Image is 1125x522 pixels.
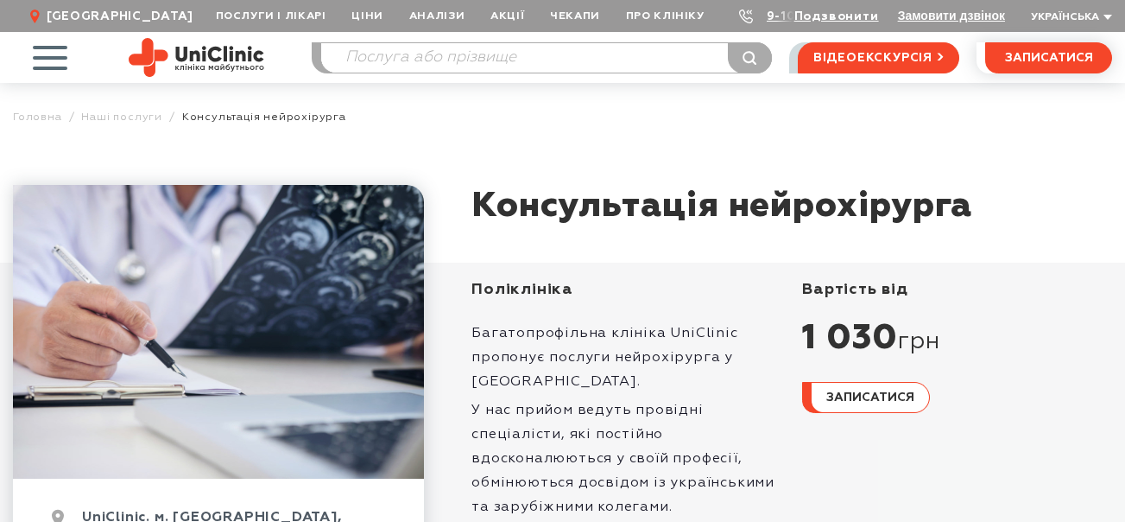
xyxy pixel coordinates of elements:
a: Наші послуги [81,111,162,124]
span: [GEOGRAPHIC_DATA] [47,9,193,24]
a: Подзвонити [794,10,879,22]
span: записатися [1005,52,1093,64]
span: Консультація нейрохірурга [182,111,346,124]
a: Головна [13,111,62,124]
img: Uniclinic [129,38,264,77]
button: Українська [1027,11,1112,24]
span: записатися [826,391,914,404]
span: Українська [1031,12,1099,22]
span: вартість від [802,282,908,297]
div: Поліклініка [471,280,781,300]
button: записатися [802,382,930,413]
span: відеоекскурсія [813,43,932,73]
h1: Консультація нейрохірурга [471,185,973,228]
input: Послуга або прізвище [321,43,771,73]
div: 1 030 [802,317,1112,360]
p: Багатопрофільна клініка UniClinic пропонує послуги нейрохірурга у [GEOGRAPHIC_DATA]. [471,321,781,394]
a: 9-103 [767,10,805,22]
button: записатися [985,42,1112,73]
span: грн [898,328,939,357]
a: відеоекскурсія [798,42,959,73]
p: У нас прийом ведуть провідні спеціалісти, які постійно вдосконалюються у своїй професії, обмінюют... [471,398,781,519]
button: Замовити дзвінок [898,9,1005,22]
